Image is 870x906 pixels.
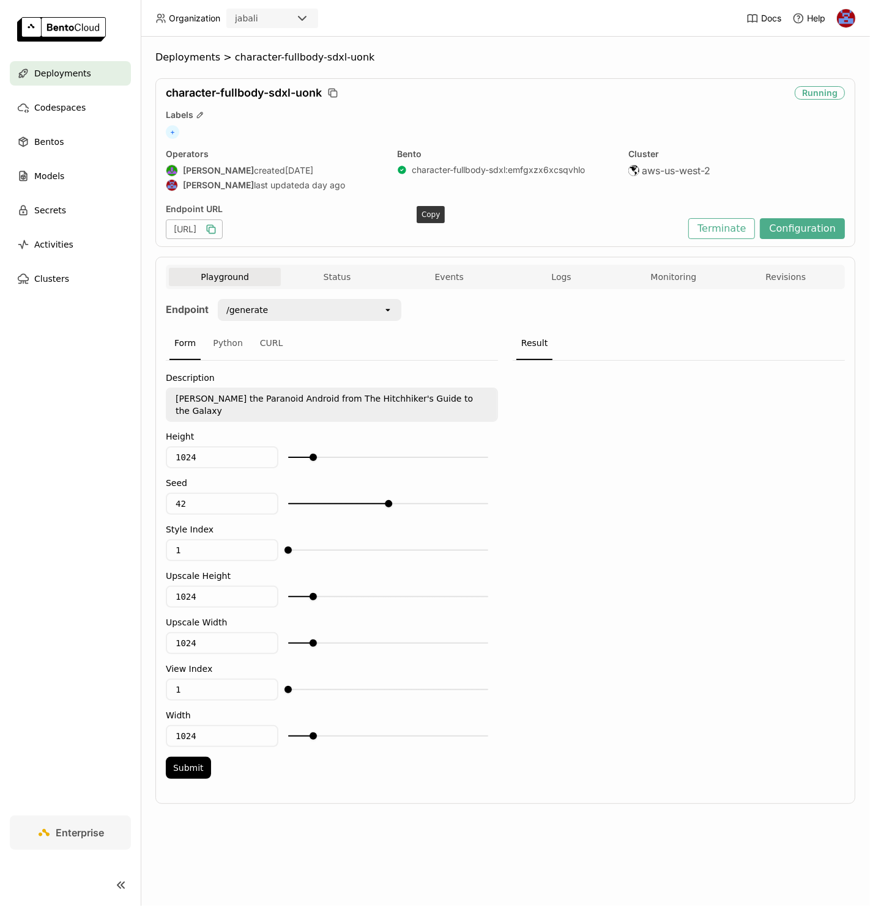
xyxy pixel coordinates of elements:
span: Codespaces [34,100,86,115]
input: Selected jabali. [259,13,261,25]
label: Upscale Height [166,571,498,581]
div: jabali [235,12,258,24]
label: Width [166,710,498,720]
label: Seed [166,478,498,488]
span: Enterprise [56,827,105,839]
div: [URL] [166,219,223,239]
span: Deployments [34,66,91,81]
span: a day ago [305,180,345,191]
strong: Endpoint [166,303,209,315]
textarea: [PERSON_NAME] the Paranoid Android from The Hitchhiker's Guide to the Galaxy [167,389,497,421]
span: Deployments [155,51,220,64]
span: Help [807,13,825,24]
a: Models [10,164,131,188]
button: Playground [169,268,281,286]
nav: Breadcrumbs navigation [155,51,855,64]
div: Running [795,86,845,100]
label: Upscale Width [166,617,498,627]
a: Clusters [10,267,131,291]
span: Clusters [34,271,69,286]
a: character-fullbody-sdxl:emfgxzx6xcsqvhlo [412,164,585,175]
span: Activities [34,237,73,252]
button: Revisions [730,268,842,286]
img: Jhonatan Oliveira [837,9,855,28]
a: Secrets [10,198,131,223]
div: Copy [417,206,445,223]
span: Docs [761,13,781,24]
strong: [PERSON_NAME] [183,165,254,176]
div: Form [169,327,201,360]
label: Description [166,373,498,383]
div: Help [792,12,825,24]
span: character-fullbody-sdxl-uonk [235,51,375,64]
span: Logs [551,271,571,282]
div: /generate [226,304,268,316]
a: Activities [10,232,131,257]
a: Enterprise [10,816,131,850]
a: Deployments [10,61,131,86]
span: Organization [169,13,220,24]
span: character-fullbody-sdxl-uonk [166,86,322,100]
div: Cluster [628,149,845,160]
div: CURL [255,327,288,360]
div: created [166,164,382,177]
div: Python [208,327,248,360]
div: Labels [166,109,845,120]
label: View Index [166,664,498,674]
div: Operators [166,149,382,160]
button: Submit [166,757,211,779]
a: Codespaces [10,95,131,120]
img: Jhonatan Oliveira [166,180,177,191]
div: Bento [397,149,614,160]
button: Monitoring [617,268,729,286]
input: Selected /generate. [269,304,270,316]
label: Height [166,432,498,441]
span: + [166,125,179,139]
strong: [PERSON_NAME] [183,180,254,191]
span: aws-us-west-2 [642,164,710,177]
div: Result [516,327,552,360]
div: Endpoint URL [166,204,682,215]
svg: open [383,305,393,315]
a: Docs [746,12,781,24]
span: > [220,51,235,64]
button: Configuration [760,218,845,239]
span: Bentos [34,134,64,149]
a: Bentos [10,130,131,154]
div: last updated [166,179,382,191]
label: Style Index [166,525,498,534]
img: Shenyang Zhao [166,165,177,176]
span: Secrets [34,203,66,218]
span: [DATE] [285,165,313,176]
img: logo [17,17,106,42]
button: Status [281,268,393,286]
button: Events [393,268,505,286]
span: Models [34,169,64,183]
button: Terminate [688,218,755,239]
